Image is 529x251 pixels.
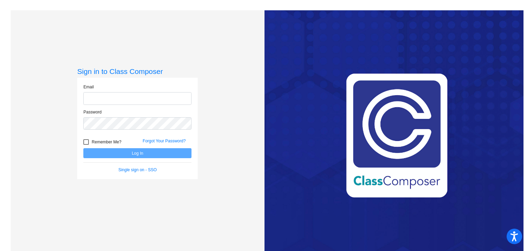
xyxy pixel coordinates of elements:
[92,138,121,146] span: Remember Me?
[143,139,186,143] a: Forgot Your Password?
[83,109,102,115] label: Password
[77,67,198,76] h3: Sign in to Class Composer
[118,167,157,172] a: Single sign on - SSO
[83,84,94,90] label: Email
[83,148,191,158] button: Log In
